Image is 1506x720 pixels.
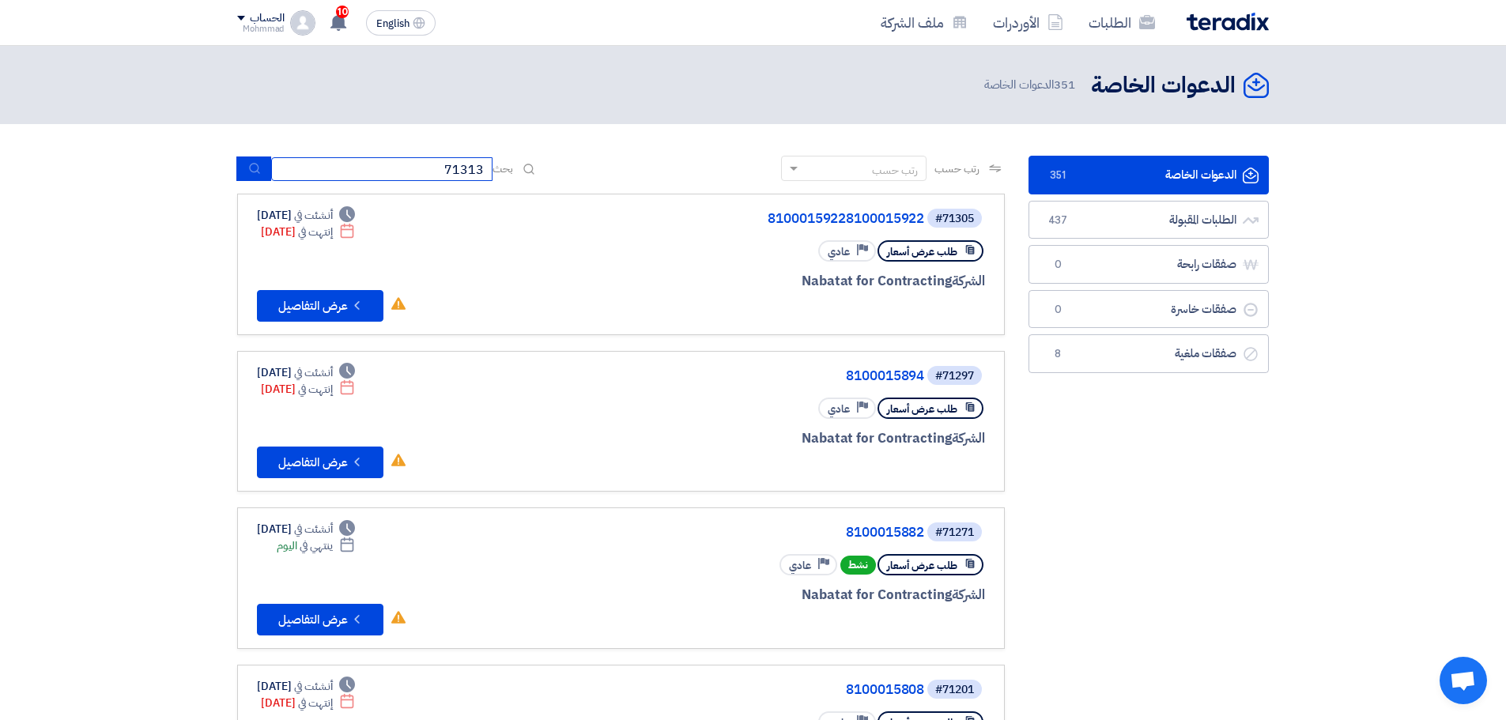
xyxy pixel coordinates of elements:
span: English [376,18,410,29]
span: عادي [789,558,811,573]
div: #71305 [935,213,974,224]
span: أنشئت في [294,521,332,537]
span: طلب عرض أسعار [887,558,957,573]
span: رتب حسب [934,160,979,177]
div: #71201 [935,684,974,695]
span: طلب عرض أسعار [887,401,957,417]
span: الشركة [952,271,986,291]
a: صفقات رابحة0 [1029,245,1269,284]
span: الشركة [952,585,986,605]
div: [DATE] [257,521,355,537]
h2: الدعوات الخاصة [1091,70,1236,101]
div: اليوم [277,537,355,554]
a: الدعوات الخاصة351 [1029,156,1269,194]
div: دردشة مفتوحة [1440,657,1487,704]
img: profile_test.png [290,10,315,36]
span: 437 [1048,213,1067,228]
button: عرض التفاصيل [257,604,383,635]
a: 81000159228100015922 [608,212,924,226]
span: نشط [840,556,876,575]
div: Nabatat for Contracting [605,271,985,292]
div: [DATE] [261,224,355,240]
div: [DATE] [257,678,355,695]
span: 0 [1048,302,1067,318]
span: إنتهت في [298,381,332,398]
button: عرض التفاصيل [257,447,383,478]
div: #71297 [935,371,974,382]
button: عرض التفاصيل [257,290,383,322]
div: #71271 [935,527,974,538]
span: أنشئت في [294,207,332,224]
span: الشركة [952,428,986,448]
span: عادي [828,401,850,417]
span: بحث [493,160,513,177]
a: الطلبات [1076,4,1168,41]
input: ابحث بعنوان أو رقم الطلب [271,157,493,181]
span: 8 [1048,346,1067,362]
img: Teradix logo [1187,13,1269,31]
span: ينتهي في [300,537,332,554]
a: 8100015894 [608,369,924,383]
a: ملف الشركة [868,4,980,41]
div: [DATE] [261,381,355,398]
div: Nabatat for Contracting [605,428,985,449]
a: الطلبات المقبولة437 [1029,201,1269,239]
a: 8100015808 [608,683,924,697]
a: صفقات ملغية8 [1029,334,1269,373]
a: الأوردرات [980,4,1076,41]
span: إنتهت في [298,695,332,711]
span: أنشئت في [294,364,332,381]
span: طلب عرض أسعار [887,244,957,259]
span: 0 [1048,257,1067,273]
div: [DATE] [257,364,355,381]
span: إنتهت في [298,224,332,240]
span: عادي [828,244,850,259]
button: English [366,10,436,36]
div: [DATE] [261,695,355,711]
span: 351 [1048,168,1067,183]
span: الدعوات الخاصة [984,76,1078,94]
a: 8100015882 [608,526,924,540]
span: 10 [336,6,349,18]
div: [DATE] [257,207,355,224]
span: أنشئت في [294,678,332,695]
a: صفقات خاسرة0 [1029,290,1269,329]
div: Nabatat for Contracting [605,585,985,605]
div: Mohmmad [237,25,284,33]
div: رتب حسب [872,162,918,179]
div: الحساب [250,12,284,25]
span: 351 [1054,76,1075,93]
